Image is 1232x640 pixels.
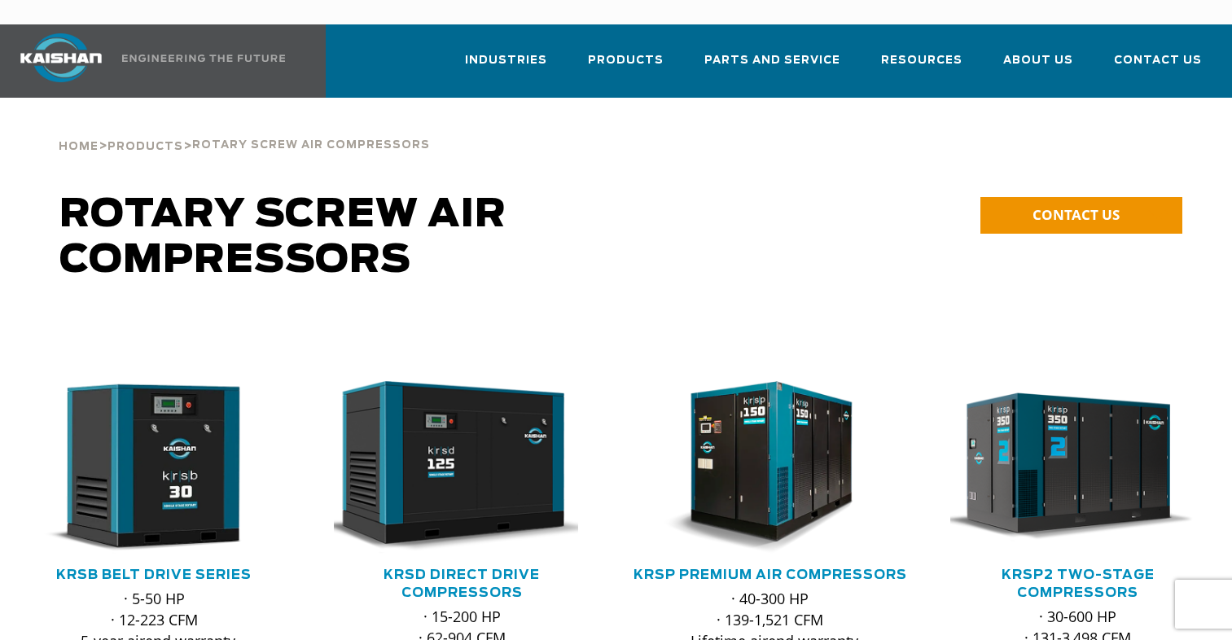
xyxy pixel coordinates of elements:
img: krsb30 [14,381,270,554]
div: krsd125 [334,381,590,554]
span: Contact Us [1114,51,1202,70]
a: Parts and Service [704,39,840,94]
div: krsp150 [642,381,898,554]
span: Resources [881,51,962,70]
img: krsd125 [322,381,578,554]
span: Rotary Screw Air Compressors [59,195,506,280]
span: Products [107,142,183,152]
span: Products [588,51,664,70]
img: krsp350 [938,381,1195,554]
a: KRSP2 Two-Stage Compressors [1002,568,1155,599]
div: > > [59,98,430,160]
a: KRSD Direct Drive Compressors [384,568,540,599]
a: KRSB Belt Drive Series [56,568,252,581]
a: Resources [881,39,962,94]
a: Contact Us [1114,39,1202,94]
a: CONTACT US [980,197,1182,234]
span: Industries [465,51,547,70]
img: Engineering the future [122,55,285,62]
span: Parts and Service [704,51,840,70]
span: Home [59,142,99,152]
a: Products [588,39,664,94]
span: CONTACT US [1033,205,1120,224]
a: About Us [1003,39,1073,94]
a: Products [107,138,183,153]
a: Home [59,138,99,153]
div: krsp350 [950,381,1206,554]
img: krsp150 [630,381,887,554]
span: About Us [1003,51,1073,70]
span: Rotary Screw Air Compressors [192,140,430,151]
a: KRSP Premium Air Compressors [634,568,907,581]
a: Industries [465,39,547,94]
div: krsb30 [26,381,282,554]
